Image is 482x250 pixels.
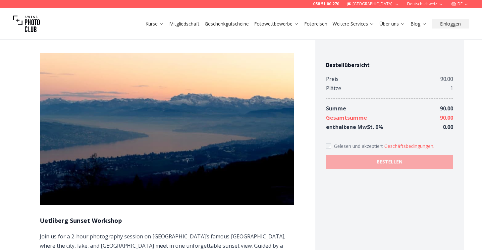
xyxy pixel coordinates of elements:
b: BESTELLEN [377,158,402,165]
button: Accept termsGelesen und akzeptiert [384,143,434,150]
button: Blog [408,19,429,29]
div: enthaltene MwSt. 0 % [326,122,383,132]
button: Geschenkgutscheine [202,19,251,29]
button: Kurse [143,19,167,29]
div: Summe [326,104,346,113]
div: 1 [450,84,453,93]
div: 90.00 [440,74,453,84]
div: Gesamtsumme [326,113,367,122]
button: Fotoreisen [301,19,330,29]
button: Fotowettbewerbe [251,19,301,29]
a: 058 51 00 270 [313,1,339,7]
button: Einloggen [432,19,469,29]
a: Über uns [380,21,405,27]
span: 90.00 [440,114,453,121]
span: 90.00 [440,105,453,112]
img: Swiss photo club [13,11,40,37]
button: Über uns [377,19,408,29]
h1: Uetliberg Sunset Workshop [40,216,294,225]
button: Weitere Services [330,19,377,29]
div: Preis [326,74,339,84]
button: BESTELLEN [326,155,453,169]
span: 0.00 [443,123,453,131]
input: Accept terms [326,143,331,149]
a: Weitere Services [333,21,374,27]
img: Uetliberg Sunset Workshop [40,53,294,205]
button: Mitgliedschaft [167,19,202,29]
a: Blog [410,21,427,27]
a: Geschenkgutscheine [205,21,249,27]
h4: Bestellübersicht [326,61,453,69]
a: Kurse [145,21,164,27]
span: Gelesen und akzeptiert [334,143,384,149]
a: Fotoreisen [304,21,327,27]
a: Mitgliedschaft [169,21,199,27]
a: Fotowettbewerbe [254,21,299,27]
div: Plätze [326,84,341,93]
